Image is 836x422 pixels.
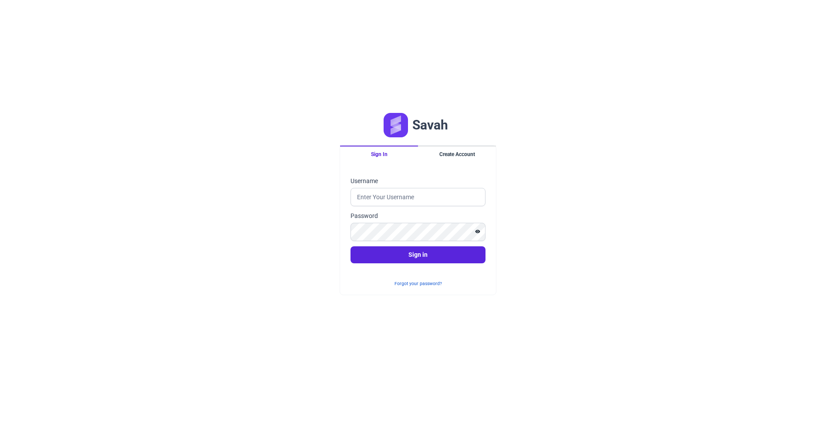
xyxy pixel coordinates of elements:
[340,146,418,162] button: Sign In
[418,146,496,162] button: Create Account
[351,188,485,206] input: Enter Your Username
[470,226,485,237] button: Show password
[412,117,448,133] h1: Savah
[390,278,446,289] button: Forgot your password?
[384,113,408,137] img: Logo
[351,246,485,263] button: Sign in
[351,211,485,220] label: Password
[351,177,485,185] label: Username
